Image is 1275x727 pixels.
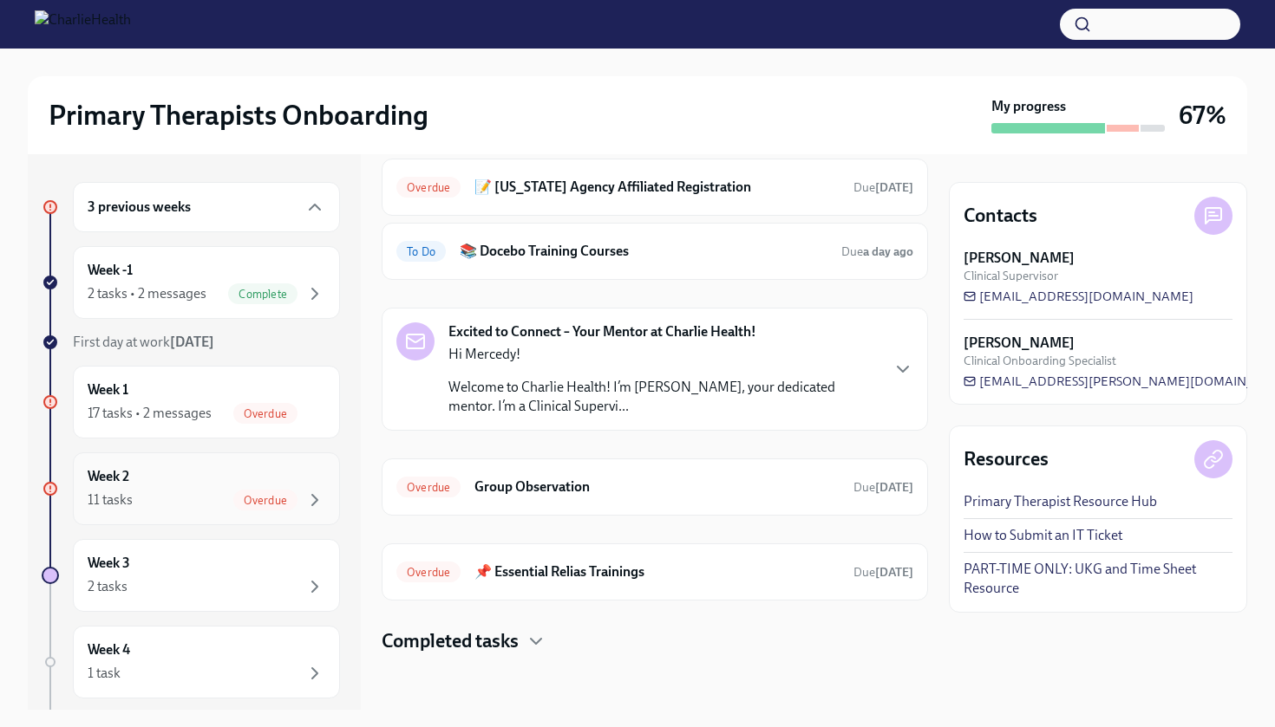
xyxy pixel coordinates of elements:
div: 11 tasks [88,490,133,510]
span: To Do [396,245,446,258]
p: Welcome to Charlie Health! I’m [PERSON_NAME], your dedicated mentor. I’m a Clinical Supervi... [448,378,879,416]
span: Due [853,180,913,195]
span: Overdue [233,407,297,420]
h6: Week 1 [88,380,128,399]
h4: Completed tasks [382,628,519,654]
span: First day at work [73,334,214,350]
div: 17 tasks • 2 messages [88,404,212,423]
span: August 4th, 2025 09:00 [853,179,913,196]
span: Overdue [396,181,461,194]
h6: 3 previous weeks [88,198,191,217]
h6: Week -1 [88,261,133,280]
a: Overdue📝 [US_STATE] Agency Affiliated RegistrationDue[DATE] [396,173,913,201]
a: First day at work[DATE] [42,333,340,352]
h6: Group Observation [474,477,840,497]
a: [EMAIL_ADDRESS][DOMAIN_NAME] [964,288,1193,305]
p: Hi Mercedy! [448,345,879,364]
a: Week 41 task [42,626,340,698]
div: 1 task [88,664,121,683]
strong: [PERSON_NAME] [964,334,1075,353]
span: Clinical Supervisor [964,268,1058,284]
h4: Contacts [964,203,1037,229]
div: 2 tasks • 2 messages [88,284,206,303]
h6: Week 3 [88,554,130,573]
h2: Primary Therapists Onboarding [49,98,428,133]
span: Complete [228,288,297,301]
span: Overdue [233,494,297,507]
h6: Week 4 [88,640,130,659]
h6: 📝 [US_STATE] Agency Affiliated Registration [474,178,840,197]
h6: Week 2 [88,467,129,486]
div: 3 previous weeks [73,182,340,232]
a: Week -12 tasks • 2 messagesComplete [42,246,340,319]
strong: [DATE] [170,334,214,350]
span: August 12th, 2025 09:00 [841,243,913,260]
a: Week 32 tasks [42,539,340,612]
h6: 📚 Docebo Training Courses [460,242,827,261]
span: Clinical Onboarding Specialist [964,353,1116,369]
strong: [PERSON_NAME] [964,249,1075,268]
span: Overdue [396,566,461,579]
span: Overdue [396,481,461,494]
strong: Excited to Connect – Your Mentor at Charlie Health! [448,322,756,341]
img: CharlieHealth [35,10,131,38]
strong: [DATE] [875,565,913,580]
h6: 📌 Essential Relias Trainings [474,562,840,581]
a: Week 211 tasksOverdue [42,452,340,525]
a: Overdue📌 Essential Relias TrainingsDue[DATE] [396,558,913,586]
span: Due [853,480,913,495]
a: PART-TIME ONLY: UKG and Time Sheet Resource [964,560,1232,598]
a: How to Submit an IT Ticket [964,526,1122,545]
a: Week 117 tasks • 2 messagesOverdue [42,366,340,438]
span: August 3rd, 2025 09:00 [853,479,913,496]
strong: [DATE] [875,180,913,195]
strong: [DATE] [875,480,913,495]
span: August 11th, 2025 09:00 [853,564,913,581]
a: To Do📚 Docebo Training CoursesDuea day ago [396,237,913,265]
span: Due [841,244,913,259]
strong: a day ago [863,244,913,259]
div: 2 tasks [88,577,127,596]
div: Completed tasks [382,628,928,654]
h4: Resources [964,446,1049,472]
h3: 67% [1179,100,1226,131]
a: Primary Therapist Resource Hub [964,492,1157,511]
a: OverdueGroup ObservationDue[DATE] [396,473,913,501]
span: Due [853,565,913,580]
strong: My progress [991,97,1066,116]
